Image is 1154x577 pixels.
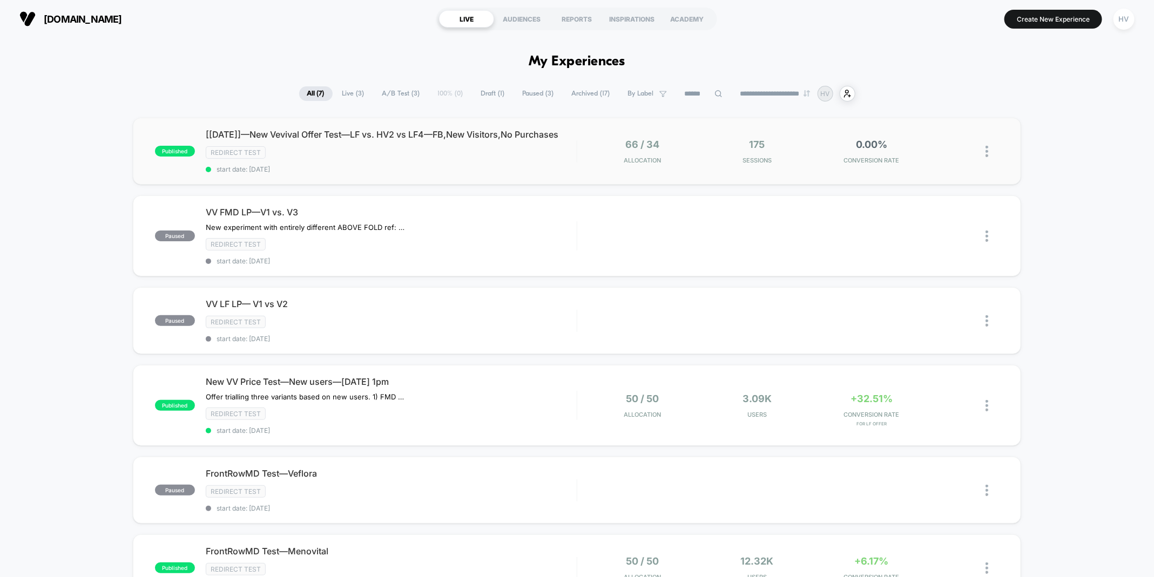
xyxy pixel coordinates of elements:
[206,207,577,218] span: VV FMD LP—V1 vs. V3
[986,485,988,496] img: close
[206,546,577,556] span: FrontRowMD Test—Menovital
[564,86,618,101] span: Archived ( 17 )
[741,555,774,567] span: 12.32k
[494,10,549,28] div: AUDIENCES
[206,504,577,512] span: start date: [DATE]
[206,335,577,343] span: start date: [DATE]
[155,230,195,241] span: paused
[628,90,654,98] span: By Label
[334,86,373,101] span: Live ( 3 )
[206,563,266,575] span: Redirect Test
[206,238,266,250] span: Redirect Test
[1004,10,1102,29] button: Create New Experience
[549,10,604,28] div: REPORTS
[986,315,988,327] img: close
[821,90,830,98] p: HV
[19,11,36,27] img: Visually logo
[206,392,406,401] span: Offer trialling three variants based on new users. 1) FMD (existing product with FrontrowMD badge...
[1113,9,1135,30] div: HV
[750,139,765,150] span: 175
[44,13,122,25] span: [DOMAIN_NAME]
[473,86,513,101] span: Draft ( 1 )
[206,426,577,435] span: start date: [DATE]
[374,86,428,101] span: A/B Test ( 3 )
[626,393,659,404] span: 50 / 50
[206,223,406,232] span: New experiment with entirely different ABOVE FOLD ref: Notion 'New LP Build - [DATE]' — Versus or...
[1110,8,1138,30] button: HV
[155,562,195,573] span: published
[626,555,659,567] span: 50 / 50
[851,393,893,404] span: +32.51%
[206,129,577,140] span: [[DATE]]—New Vevival Offer Test—LF vs. HV2 vs LF4—FB,New Visitors,No Purchases
[659,10,714,28] div: ACADEMY
[206,408,266,420] span: Redirect Test
[986,400,988,411] img: close
[986,146,988,157] img: close
[206,298,577,309] span: VV LF LP— V1 vs V2
[626,139,660,150] span: 66 / 34
[206,376,577,387] span: New VV Price Test—New users—[DATE] 1pm
[703,157,812,164] span: Sessions
[155,146,195,157] span: published
[206,485,266,498] span: Redirect Test
[206,146,266,159] span: Redirect Test
[155,485,195,495] span: paused
[206,316,266,328] span: Redirect Test
[624,411,662,418] span: Allocation
[529,54,625,70] h1: My Experiences
[299,86,333,101] span: All ( 7 )
[624,157,662,164] span: Allocation
[703,411,812,418] span: Users
[155,400,195,411] span: published
[206,165,577,173] span: start date: [DATE]
[604,10,659,28] div: INSPIRATIONS
[206,257,577,265] span: start date: [DATE]
[804,90,810,97] img: end
[155,315,195,326] span: paused
[439,10,494,28] div: LIVE
[817,157,926,164] span: CONVERSION RATE
[206,468,577,479] span: FrontRowMD Test—Veflora
[856,139,887,150] span: 0.00%
[817,421,926,426] span: for LF Offer
[986,230,988,242] img: close
[743,393,772,404] span: 3.09k
[515,86,562,101] span: Paused ( 3 )
[986,562,988,574] img: close
[16,10,125,28] button: [DOMAIN_NAME]
[855,555,889,567] span: +6.17%
[817,411,926,418] span: CONVERSION RATE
